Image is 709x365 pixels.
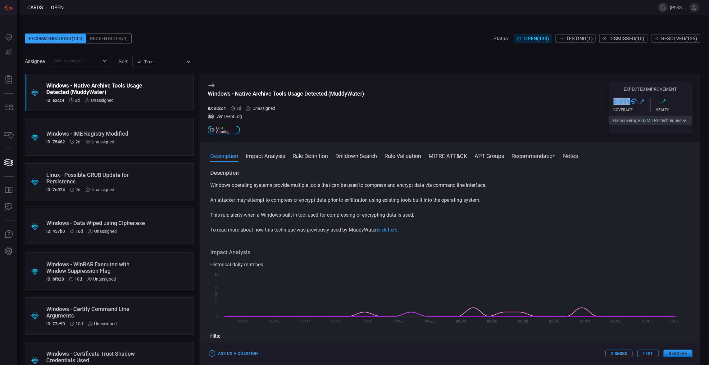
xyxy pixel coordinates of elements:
span: Sep 10, 2025 6:29 AM [76,187,81,192]
span: Resolved ( 125 ) [661,36,698,42]
button: MITRE - Detection Posture [1,100,16,115]
text: 0 [216,314,219,319]
div: Unassigned [88,229,117,234]
div: Unassigned [85,98,114,103]
text: 08/20 [394,319,404,323]
div: Unassigned [246,106,275,111]
label: sort [119,59,128,65]
text: 08/10 [238,319,248,323]
text: 08/24 [456,319,466,323]
div: Windows - IME Registry Modified [46,130,149,137]
div: Unassigned [87,277,116,282]
button: Resolved(125) [651,34,700,43]
button: Drilldown Search [336,152,377,159]
span: Cards [27,5,43,11]
strong: Hits: [210,333,220,339]
span: Sep 02, 2025 7:34 AM [76,229,83,234]
button: Description [210,152,238,159]
span: Status: [493,36,509,42]
h3: Description [210,169,690,177]
div: Windows - Certify Command Line Arguments [46,306,149,319]
p: An attacker may attempt to compress or encrypt data prior to exfiltration using existing tools bu... [210,196,690,204]
text: 09/01 [580,319,590,323]
div: Coverage [614,108,651,112]
div: Windows - Data Wiped using Cipher.exe [46,220,149,226]
h3: Impact Analysis [210,249,690,256]
text: 08/28 [518,319,528,323]
span: Testing ( 1 ) [566,36,593,42]
div: Windows - Certificate Trust Shadow Credentials Used [46,350,149,363]
span: Open ( 134 ) [524,36,549,42]
span: Sep 10, 2025 6:29 AM [236,106,241,111]
text: 09/03 [611,319,621,323]
div: Recommendations (135) [25,34,86,43]
span: Sep 10, 2025 6:29 AM [75,98,80,103]
text: 08/26 [487,319,497,323]
h5: ID: 7e074 [46,187,65,192]
button: Testing(1) [556,34,596,43]
button: Ask Us A Question [1,227,16,242]
div: Unassigned [88,321,117,326]
div: Windows - Native Archive Tools Usage Detected (MuddyWater) [208,90,364,97]
text: 08/16 [331,319,342,323]
text: 08/30 [549,319,559,323]
text: 08/14 [300,319,311,323]
h5: ID: 72e90 [46,321,65,326]
span: open [51,5,64,11]
h5: ID: e2cc4 [46,98,64,103]
p: To read more about how this technique was previously used by MuddyWater [210,226,690,234]
div: Broken Rules (9) [86,34,132,43]
span: Rule Catalog [216,126,238,134]
h5: ID: bfb28 [46,277,64,282]
span: Sep 02, 2025 7:34 AM [76,321,83,326]
h3: 0.41 % [614,98,630,105]
button: Cards [1,155,16,170]
div: WinEventLog [208,113,364,119]
div: Health [656,108,693,112]
button: Test [638,350,659,357]
button: Dashboard [1,30,16,45]
button: Ask Us a Question [208,349,260,358]
span: Sep 02, 2025 7:34 AM [75,277,82,282]
button: Rule Validation [385,152,421,159]
div: Time [137,59,184,65]
button: Preferences [1,244,16,259]
span: Sep 10, 2025 6:29 AM [76,139,81,144]
p: Windows operating systems provide multiple tools that can be used to compress and encrypt data vi... [210,182,690,189]
div: Unassigned [86,139,115,144]
span: [PERSON_NAME].[PERSON_NAME] [670,5,687,10]
text: 10 [214,272,219,277]
button: Reports [1,72,16,87]
button: Rule Catalog [1,183,16,198]
button: Impact Analysis [246,152,285,159]
span: Dismissed ( 10 ) [610,36,645,42]
button: Recommendation [512,152,556,159]
span: 3 [644,118,647,123]
h5: ID: 457b0 [46,229,65,234]
text: 08/22 [425,319,435,323]
button: ALERT ANALYSIS [1,200,16,214]
div: Linux - Possible GRUB Update for Persistence [46,172,149,185]
text: 08/18 [362,319,373,323]
a: click here. [377,227,399,233]
text: 09/05 [642,319,652,323]
text: 09/07 [670,319,680,323]
div: Windows - WinRAR Executed with Window Suppression Flag [46,261,149,274]
div: Windows - Native Archive Tools Usage Detected (MuddyWater) [46,82,149,95]
button: Detections [1,45,16,60]
text: 08/12 [269,319,280,323]
h5: Expected Improvement [609,87,693,92]
p: This rule alerts when a Windows built-in tool used for compressing or encrypting data is used. [210,211,690,219]
div: Unassigned [86,187,115,192]
button: Resolve [664,350,693,357]
div: Historical daily matches [210,261,690,268]
button: Inventory [1,128,16,142]
button: Dismiss [606,350,633,357]
button: Dismissed(10) [599,34,648,43]
button: Gaincoverage in3MITRE techniques [609,116,693,125]
input: Select assignee [51,57,99,65]
button: Notes [563,152,578,159]
h5: ID: 75462 [46,139,65,144]
button: Rule Definition [293,152,328,159]
button: APT Groups [475,152,504,159]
